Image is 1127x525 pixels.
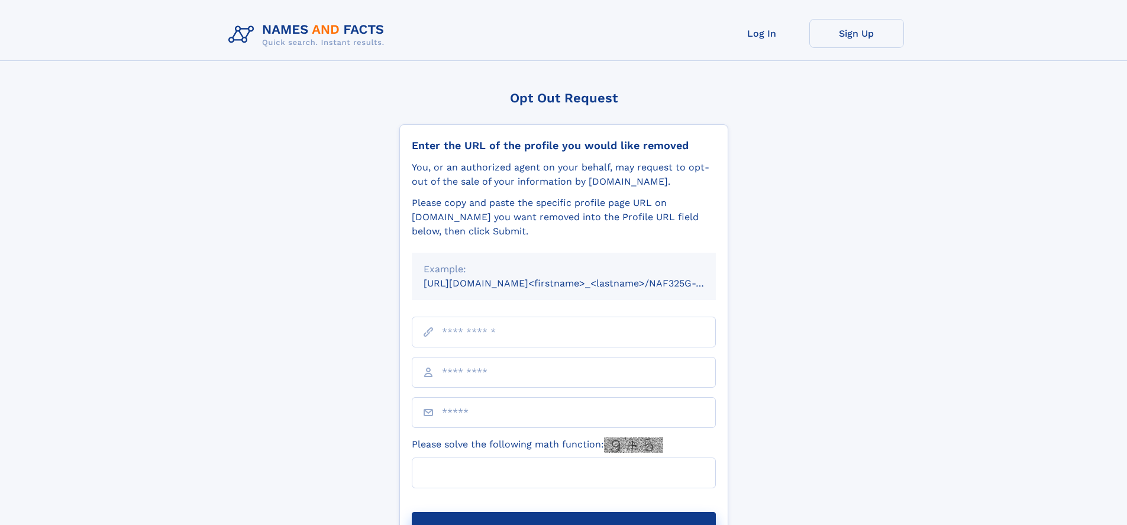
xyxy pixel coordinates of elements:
[412,139,716,152] div: Enter the URL of the profile you would like removed
[809,19,904,48] a: Sign Up
[412,160,716,189] div: You, or an authorized agent on your behalf, may request to opt-out of the sale of your informatio...
[424,262,704,276] div: Example:
[224,19,394,51] img: Logo Names and Facts
[399,91,728,105] div: Opt Out Request
[715,19,809,48] a: Log In
[424,278,738,289] small: [URL][DOMAIN_NAME]<firstname>_<lastname>/NAF325G-xxxxxxxx
[412,196,716,239] div: Please copy and paste the specific profile page URL on [DOMAIN_NAME] you want removed into the Pr...
[412,437,663,453] label: Please solve the following math function:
